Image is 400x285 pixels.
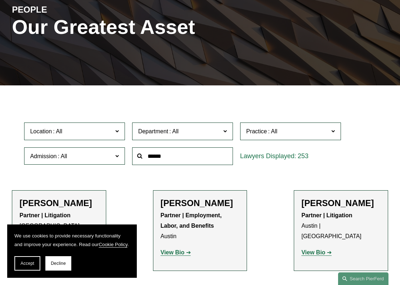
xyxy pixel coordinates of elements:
[7,224,137,278] section: Cookie banner
[301,198,380,208] h2: [PERSON_NAME]
[298,152,309,160] span: 253
[12,4,106,15] h4: PEOPLE
[21,261,34,266] span: Accept
[14,232,130,249] p: We use cookies to provide necessary functionality and improve your experience. Read our .
[138,128,168,134] span: Department
[19,212,70,218] strong: Partner | Litigation
[161,198,239,208] h2: [PERSON_NAME]
[45,256,71,271] button: Decline
[338,272,388,285] a: Search this site
[246,128,267,134] span: Practice
[19,210,98,231] p: [GEOGRAPHIC_DATA]
[161,210,239,241] p: Austin
[161,249,191,255] a: View Bio
[14,256,40,271] button: Accept
[51,261,66,266] span: Decline
[161,249,184,255] strong: View Bio
[30,128,52,134] span: Location
[30,153,57,159] span: Admission
[19,198,98,208] h2: [PERSON_NAME]
[12,15,262,39] h1: Our Greatest Asset
[99,242,127,247] a: Cookie Policy
[301,210,380,241] p: Austin | [GEOGRAPHIC_DATA]
[161,212,223,229] strong: Partner | Employment, Labor, and Benefits
[301,212,352,218] strong: Partner | Litigation
[301,249,332,255] a: View Bio
[301,249,325,255] strong: View Bio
